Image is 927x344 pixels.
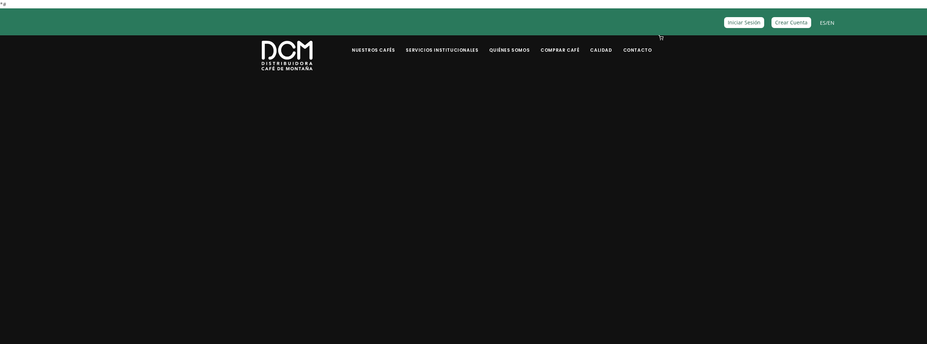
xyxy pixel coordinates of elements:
a: ES [820,19,826,26]
a: Iniciar Sesión [724,17,764,28]
a: Comprar Café [536,36,584,53]
a: EN [828,19,834,26]
a: Calidad [586,36,616,53]
a: Contacto [619,36,656,53]
a: Quiénes Somos [485,36,534,53]
span: / [820,19,834,27]
a: Servicios Institucionales [401,36,483,53]
a: Nuestros Cafés [347,36,399,53]
a: Crear Cuenta [771,17,811,28]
